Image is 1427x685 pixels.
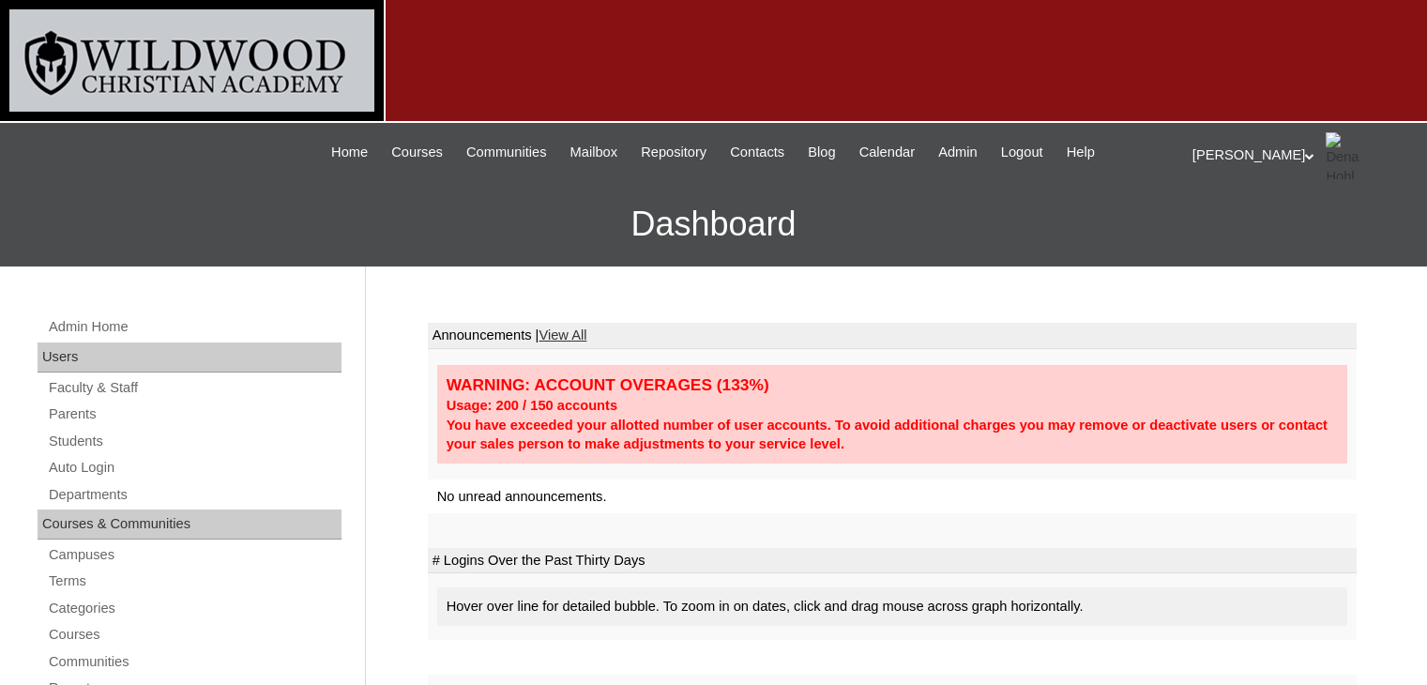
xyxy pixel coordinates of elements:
[1067,142,1095,163] span: Help
[47,403,342,426] a: Parents
[428,548,1357,574] td: # Logins Over the Past Thirty Days
[850,142,924,163] a: Calendar
[938,142,978,163] span: Admin
[641,142,706,163] span: Repository
[1192,132,1408,179] div: [PERSON_NAME]
[561,142,628,163] a: Mailbox
[457,142,556,163] a: Communities
[447,398,617,413] strong: Usage: 200 / 150 accounts
[798,142,844,163] a: Blog
[391,142,443,163] span: Courses
[447,374,1338,396] div: WARNING: ACCOUNT OVERAGES (133%)
[47,650,342,674] a: Communities
[38,342,342,373] div: Users
[47,543,342,567] a: Campuses
[47,570,342,593] a: Terms
[1057,142,1104,163] a: Help
[631,142,716,163] a: Repository
[47,456,342,479] a: Auto Login
[808,142,835,163] span: Blog
[721,142,794,163] a: Contacts
[47,376,342,400] a: Faculty & Staff
[47,597,342,620] a: Categories
[539,327,586,342] a: View All
[428,479,1357,514] td: No unread announcements.
[1001,142,1043,163] span: Logout
[859,142,915,163] span: Calendar
[9,182,1418,266] h3: Dashboard
[929,142,987,163] a: Admin
[47,430,342,453] a: Students
[38,510,342,540] div: Courses & Communities
[47,483,342,507] a: Departments
[447,416,1338,454] div: You have exceeded your allotted number of user accounts. To avoid additional charges you may remo...
[47,623,342,647] a: Courses
[331,142,368,163] span: Home
[466,142,547,163] span: Communities
[730,142,784,163] span: Contacts
[992,142,1053,163] a: Logout
[322,142,377,163] a: Home
[428,323,1357,349] td: Announcements |
[1326,132,1373,179] img: Dena Hohl
[437,587,1347,626] div: Hover over line for detailed bubble. To zoom in on dates, click and drag mouse across graph horiz...
[47,315,342,339] a: Admin Home
[570,142,618,163] span: Mailbox
[9,9,374,112] img: logo-white.png
[382,142,452,163] a: Courses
